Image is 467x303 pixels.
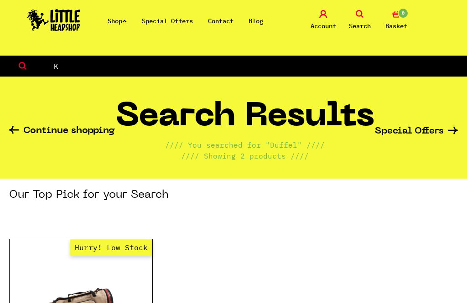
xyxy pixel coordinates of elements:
[249,17,263,25] a: Blog
[181,150,309,161] p: //// Showing 2 products ////
[165,139,325,150] p: //// You searched for "Duffel" ////
[344,10,376,31] a: Search
[108,17,127,25] a: Shop
[116,102,374,139] h1: Search Results
[311,21,336,31] span: Account
[380,10,412,31] a: 0 Basket
[70,239,152,256] span: Hurry! Low Stock
[385,21,407,31] span: Basket
[9,188,169,202] h3: Our Top Pick for your Search
[27,9,80,31] img: Little Head Shop Logo
[349,21,371,31] span: Search
[398,8,409,19] span: 0
[142,17,193,25] a: Special Offers
[375,127,458,136] a: Special Offers
[9,126,115,137] a: Continue shopping
[208,17,233,25] a: Contact
[53,60,467,72] input: Search...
